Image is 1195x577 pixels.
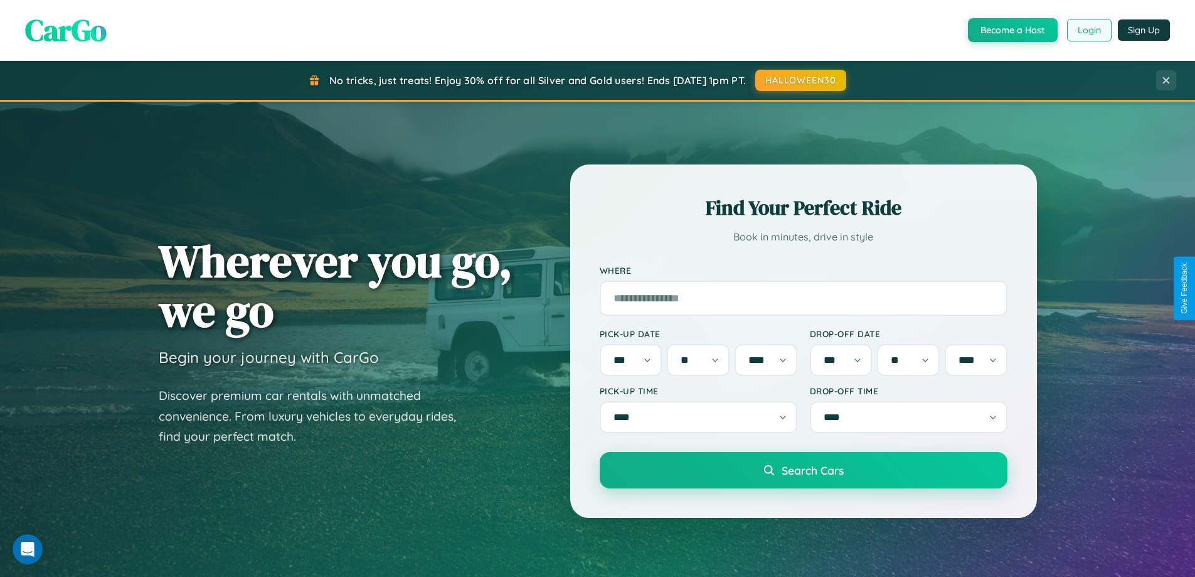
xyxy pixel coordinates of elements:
[13,534,43,564] iframe: Intercom live chat
[755,70,846,91] button: HALLOWEEN30
[600,386,797,396] label: Pick-up Time
[1067,19,1112,41] button: Login
[159,348,379,367] h3: Begin your journey with CarGo
[159,236,513,335] h1: Wherever you go, we go
[329,74,746,87] span: No tricks, just treats! Enjoy 30% off for all Silver and Gold users! Ends [DATE] 1pm PT.
[600,265,1007,276] label: Where
[810,328,1007,339] label: Drop-off Date
[600,328,797,339] label: Pick-up Date
[810,386,1007,396] label: Drop-off Time
[782,463,844,477] span: Search Cars
[600,228,1007,246] p: Book in minutes, drive in style
[600,194,1007,222] h2: Find Your Perfect Ride
[1180,263,1189,314] div: Give Feedback
[159,386,472,447] p: Discover premium car rentals with unmatched convenience. From luxury vehicles to everyday rides, ...
[25,9,107,51] span: CarGo
[968,18,1058,42] button: Become a Host
[1118,19,1170,41] button: Sign Up
[600,452,1007,488] button: Search Cars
